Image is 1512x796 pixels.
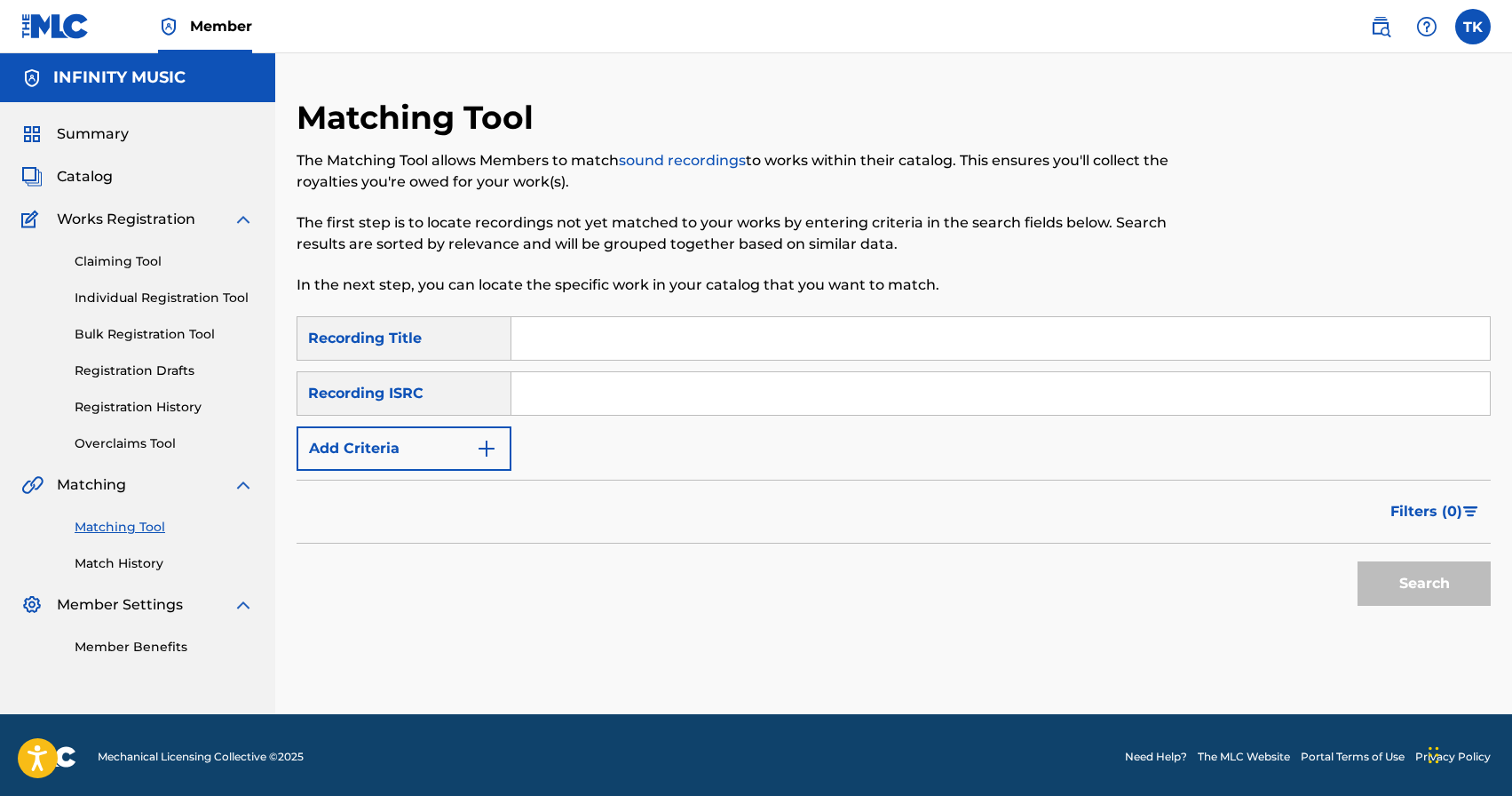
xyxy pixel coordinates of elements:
[1409,9,1445,44] div: Help
[1429,728,1439,782] div: Перетащить
[233,209,254,230] img: expand
[297,212,1216,255] p: The first step is to locate recordings not yet matched to your works by entering criteria in the ...
[53,68,186,88] h5: INFINITY MUSIC
[75,398,254,417] a: Registration History
[57,594,183,616] span: Member Settings
[75,362,254,380] a: Registration Drafts
[297,150,1216,193] p: The Matching Tool allows Members to match to works within their catalog. This ensures you'll coll...
[1370,16,1391,37] img: search
[75,289,254,307] a: Individual Registration Tool
[233,474,254,496] img: expand
[1415,749,1491,765] a: Privacy Policy
[1463,506,1478,517] img: filter
[1390,501,1462,522] span: Filters ( 0 )
[75,252,254,271] a: Claiming Tool
[1198,749,1290,765] a: The MLC Website
[57,166,113,187] span: Catalog
[1423,711,1512,796] div: Виджет чата
[190,16,252,36] span: Member
[297,275,1216,296] p: In the next step, you can locate the specific work in your catalog that you want to match.
[1125,749,1187,765] a: Need Help?
[233,594,254,616] img: expand
[297,316,1491,615] form: Search Form
[21,123,129,145] a: SummarySummary
[21,594,43,616] img: Member Settings
[21,166,43,187] img: Catalog
[75,638,254,657] a: Member Benefits
[1363,9,1398,44] a: Public Search
[1301,749,1405,765] a: Portal Terms of Use
[75,518,254,537] a: Matching Tool
[1423,711,1512,796] iframe: Chat Widget
[57,123,129,145] span: Summary
[75,325,254,344] a: Bulk Registration Tool
[21,209,44,230] img: Works Registration
[619,152,746,169] a: sound recordings
[98,749,304,765] span: Mechanical Licensing Collective © 2025
[1462,521,1512,665] iframe: Resource Center
[57,474,126,496] span: Matching
[476,438,497,459] img: 9d2ae6d4665cec9f34b9.svg
[297,426,511,471] button: Add Criteria
[21,13,90,39] img: MLC Logo
[158,16,179,37] img: Top Rightsholder
[75,554,254,573] a: Match History
[21,166,113,187] a: CatalogCatalog
[1416,16,1437,37] img: help
[1455,9,1491,44] div: User Menu
[21,474,44,496] img: Matching
[21,68,43,89] img: Accounts
[75,434,254,453] a: Overclaims Tool
[297,98,542,138] h2: Matching Tool
[21,123,43,145] img: Summary
[57,209,195,230] span: Works Registration
[1380,490,1491,534] button: Filters (0)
